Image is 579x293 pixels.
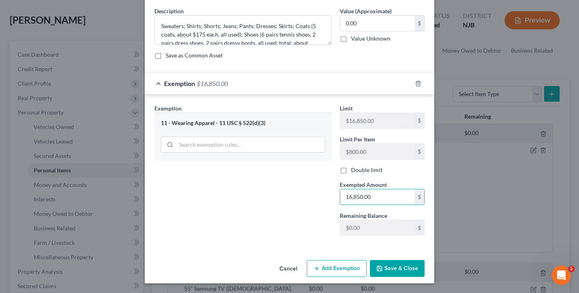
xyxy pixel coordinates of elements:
span: Exemption [164,80,195,87]
button: Add Exemption [307,260,367,277]
span: Description [154,8,184,14]
span: Limit [340,105,353,112]
div: $ [415,220,424,236]
label: Value Unknown [351,35,390,43]
label: Remaining Balance [340,211,387,220]
div: $ [415,189,424,205]
span: Exempted Amount [340,181,387,188]
input: 0.00 [340,189,415,205]
input: 0.00 [340,16,415,31]
div: $ [415,144,424,159]
button: Cancel [273,261,304,277]
input: Search exemption rules... [176,137,325,152]
label: Save as Common Asset [166,51,223,59]
label: Double limit [351,166,382,174]
div: $ [415,16,424,31]
input: -- [340,144,415,159]
input: -- [340,113,415,128]
div: 11 - Wearing Apparel - 11 USC § 522(d)(3) [161,119,325,127]
span: $16,850.00 [197,80,228,87]
span: Exemption [154,105,182,112]
input: -- [340,220,415,236]
span: 1 [568,266,575,272]
button: Save & Close [370,260,425,277]
div: $ [415,113,424,128]
iframe: Intercom live chat [552,266,571,285]
label: Value (Approximate) [340,7,392,15]
label: Limit Per Item [340,135,375,143]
